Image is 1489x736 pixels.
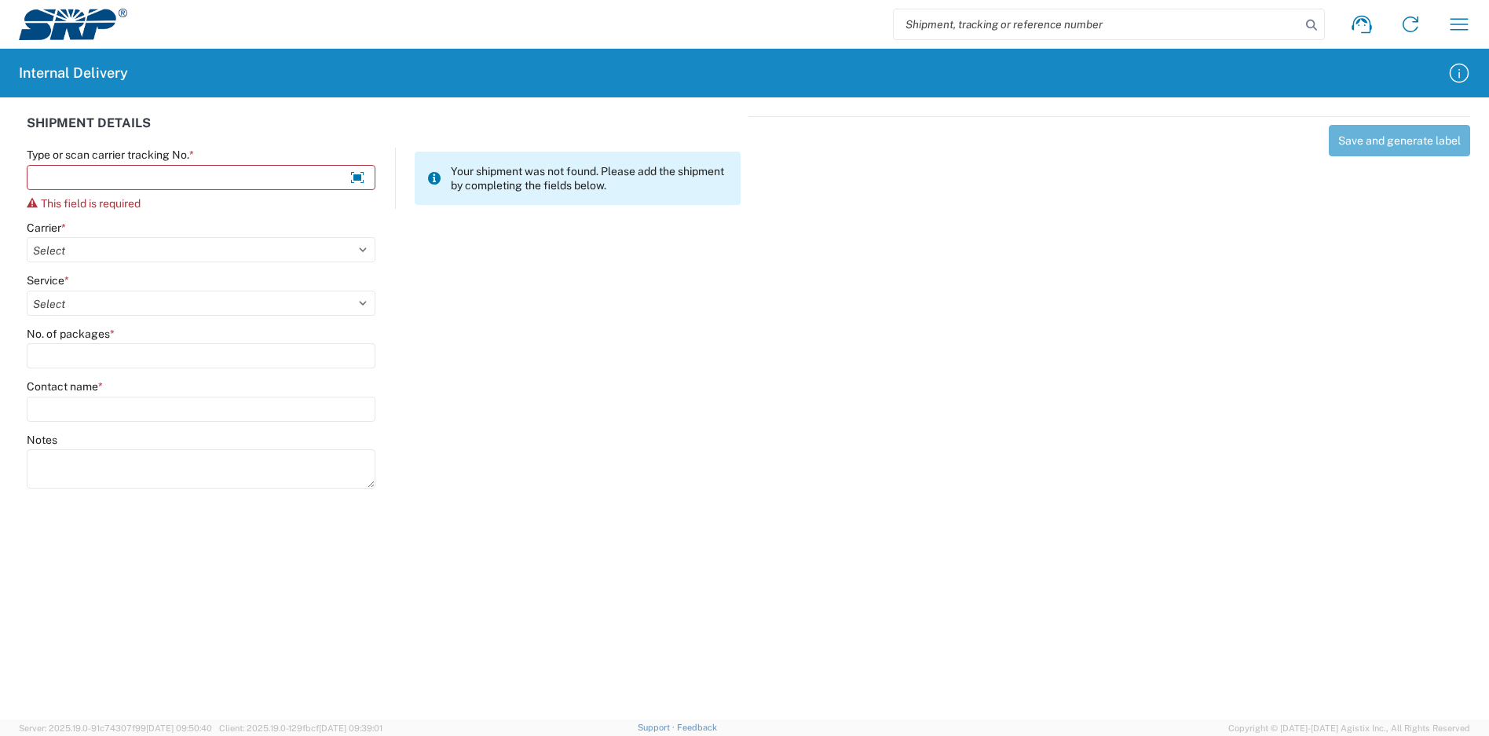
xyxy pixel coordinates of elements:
[41,197,141,210] span: This field is required
[638,723,677,732] a: Support
[27,433,57,447] label: Notes
[451,164,728,192] span: Your shipment was not found. Please add the shipment by completing the fields below.
[894,9,1301,39] input: Shipment, tracking or reference number
[27,116,741,148] div: SHIPMENT DETAILS
[146,723,212,733] span: [DATE] 09:50:40
[27,221,66,235] label: Carrier
[27,273,69,287] label: Service
[27,148,194,162] label: Type or scan carrier tracking No.
[19,723,212,733] span: Server: 2025.19.0-91c74307f99
[1228,721,1470,735] span: Copyright © [DATE]-[DATE] Agistix Inc., All Rights Reserved
[27,379,103,394] label: Contact name
[319,723,382,733] span: [DATE] 09:39:01
[19,64,128,82] h2: Internal Delivery
[677,723,717,732] a: Feedback
[219,723,382,733] span: Client: 2025.19.0-129fbcf
[19,9,127,40] img: srp
[27,327,115,341] label: No. of packages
